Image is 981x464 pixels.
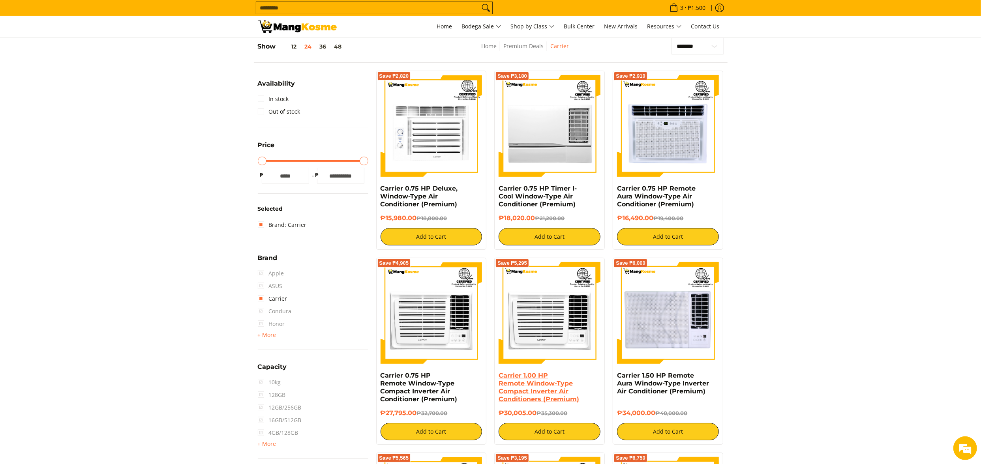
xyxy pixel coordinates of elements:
img: Carrier 0.75 HP Remote Aura Window-Type Air Conditioner (Premium) [617,75,719,177]
a: Carrier 0.75 HP Remote Window-Type Compact Inverter Air Conditioner (Premium) [381,372,458,403]
button: Add to Cart [499,228,600,245]
span: 16GB/512GB [258,414,302,427]
span: Apple [258,267,284,280]
span: Save ₱6,000 [616,261,645,266]
del: ₱35,300.00 [536,410,567,416]
h6: ₱27,795.00 [381,409,482,417]
img: Carrier 0.75 HP Timer I-Cool Window-Type Air Conditioner (Premium) [499,75,600,177]
summary: Open [258,330,276,340]
span: Save ₱4,905 [379,261,409,266]
img: Premium Deals: Best Premium Home Appliances Sale l Mang Kosme [258,20,337,33]
a: Resources [643,16,686,37]
img: Carrier 1.50 HP Remote Aura Window-Type Inverter Air Conditioner (Premium) [617,262,719,364]
span: ASUS [258,280,283,292]
button: Add to Cart [617,423,719,440]
summary: Open [258,255,278,267]
summary: Open [258,364,287,376]
summary: Open [258,80,295,93]
h6: Selected [258,206,368,213]
span: Save ₱5,295 [497,261,527,266]
button: Search [480,2,492,14]
span: Save ₱3,180 [497,74,527,79]
span: Save ₱5,565 [379,456,409,460]
del: ₱18,800.00 [417,215,447,221]
h6: ₱16,490.00 [617,214,719,222]
a: Carrier 1.50 HP Remote Aura Window-Type Inverter Air Conditioner (Premium) [617,372,709,395]
img: Carrier 0.75 HP Deluxe, Window-Type Air Conditioner (Premium) [381,75,482,177]
span: Brand [258,255,278,261]
span: Shop by Class [511,22,555,32]
a: Carrier 0.75 HP Remote Aura Window-Type Air Conditioner (Premium) [617,185,696,208]
span: Contact Us [691,22,720,30]
button: 12 [276,43,301,50]
a: Home [433,16,456,37]
span: Honor [258,318,285,330]
span: Save ₱6,750 [616,456,645,460]
span: Availability [258,80,295,87]
button: Add to Cart [381,423,482,440]
span: Save ₱2,820 [379,74,409,79]
span: Carrier [550,41,569,51]
a: In stock [258,93,289,105]
span: New Arrivals [604,22,638,30]
textarea: Type your message and hit 'Enter' [4,215,150,243]
a: Shop by Class [507,16,559,37]
span: Save ₱2,910 [616,74,645,79]
button: 24 [301,43,316,50]
span: Price [258,142,275,148]
nav: Main Menu [345,16,724,37]
nav: Breadcrumbs [426,41,624,59]
span: Resources [647,22,682,32]
a: Premium Deals [503,42,544,50]
a: Carrier 0.75 HP Deluxe, Window-Type Air Conditioner (Premium) [381,185,458,208]
a: Home [481,42,497,50]
button: Add to Cart [499,423,600,440]
span: ₱1,500 [687,5,707,11]
button: Add to Cart [381,228,482,245]
span: We're online! [46,99,109,179]
a: Bulk Center [560,16,599,37]
a: Out of stock [258,105,300,118]
span: 4GB/128GB [258,427,298,439]
h6: ₱34,000.00 [617,409,719,417]
span: ₱ [258,171,266,179]
button: 48 [330,43,346,50]
h6: ₱30,005.00 [499,409,600,417]
span: 3 [679,5,685,11]
span: • [667,4,708,12]
h6: ₱18,020.00 [499,214,600,222]
a: Brand: Carrier [258,219,307,231]
del: ₱32,700.00 [417,410,448,416]
span: 12GB/256GB [258,401,302,414]
img: Carrier 0.75 HP Remote Window-Type Compact Inverter Air Conditioner (Premium) [381,262,482,364]
h5: Show [258,43,346,51]
button: 36 [316,43,330,50]
a: New Arrivals [600,16,642,37]
span: + More [258,332,276,338]
del: ₱19,400.00 [653,215,683,221]
span: 128GB [258,389,286,401]
div: Minimize live chat window [129,4,148,23]
a: Carrier 1.00 HP Remote Window-Type Compact Inverter Air Conditioners (Premium) [499,372,579,403]
h6: ₱15,980.00 [381,214,482,222]
a: Bodega Sale [458,16,505,37]
span: Home [437,22,452,30]
span: + More [258,441,276,447]
span: ₱ [313,171,321,179]
summary: Open [258,142,275,154]
span: Bodega Sale [462,22,501,32]
del: ₱21,200.00 [535,215,565,221]
summary: Open [258,439,276,449]
div: Chat with us now [41,44,133,54]
a: Carrier 0.75 HP Timer I-Cool Window-Type Air Conditioner (Premium) [499,185,577,208]
a: Carrier [258,292,287,305]
span: Save ₱3,195 [497,456,527,460]
span: Capacity [258,364,287,370]
span: 10kg [258,376,281,389]
del: ₱40,000.00 [655,410,687,416]
span: Bulk Center [564,22,595,30]
img: Carrier 1.00 HP Remote Window-Type Compact Inverter Air Conditioners (Premium) [499,262,600,364]
span: Condura [258,305,292,318]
